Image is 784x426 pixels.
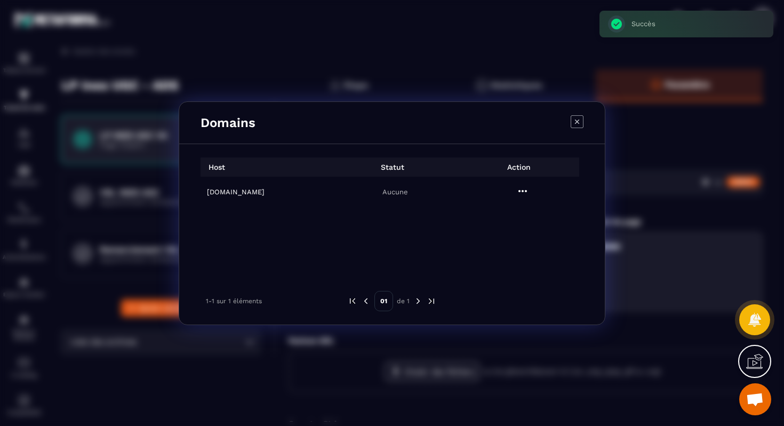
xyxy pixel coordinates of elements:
[413,296,423,306] img: next
[739,383,771,415] a: Ouvrir le chat
[348,296,357,306] img: prev
[361,296,371,306] img: prev
[201,115,255,130] h4: Domains
[427,296,436,306] img: next
[207,188,328,196] h6: [DOMAIN_NAME]
[374,291,393,311] p: 01
[206,297,262,305] p: 1-1 sur 1 éléments
[397,297,410,305] p: de 1
[334,188,455,196] p: Aucune
[453,163,579,171] p: Action
[327,163,453,171] p: Statut
[201,163,225,171] p: Host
